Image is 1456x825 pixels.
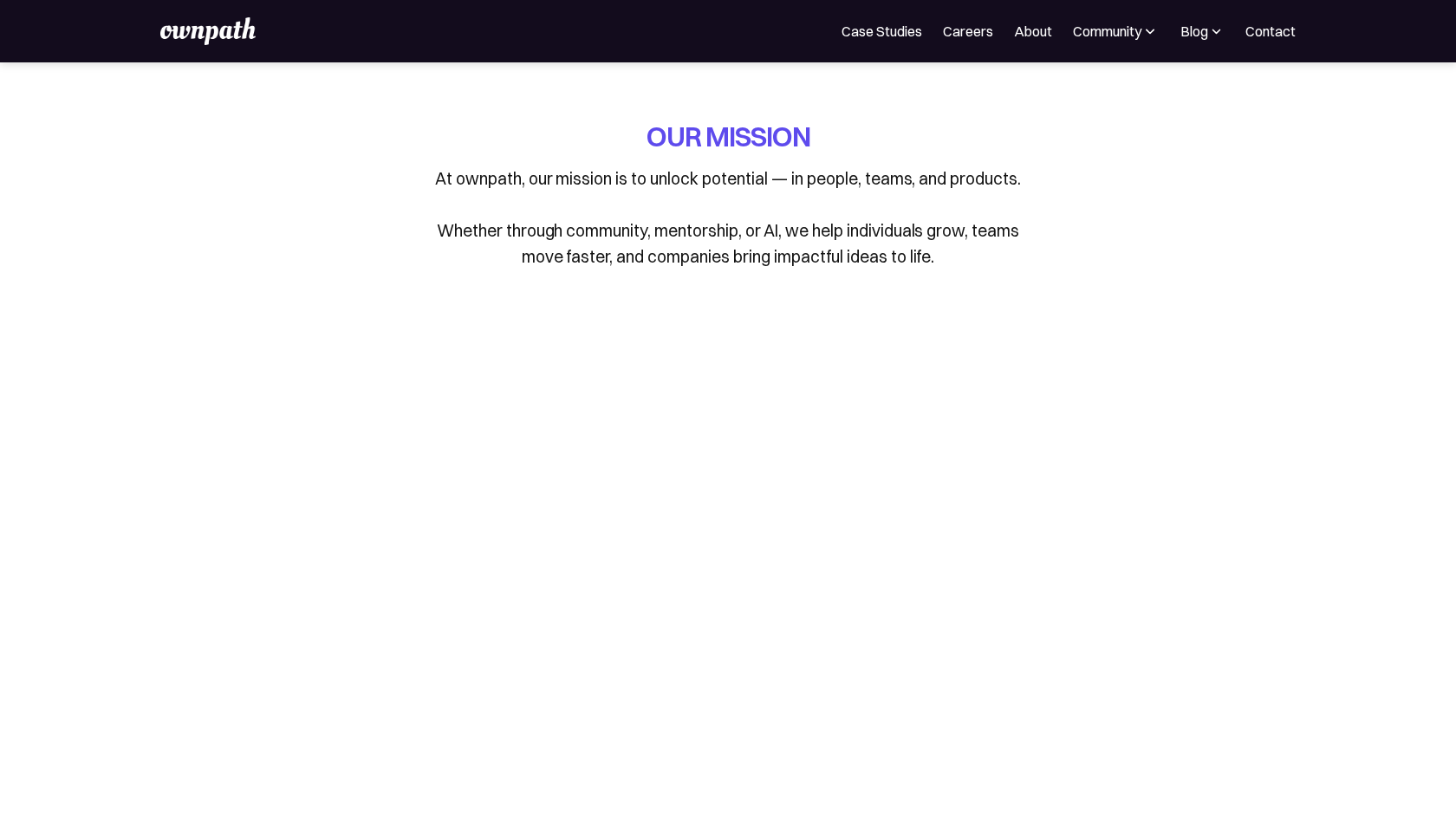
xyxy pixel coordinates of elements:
[842,21,922,42] a: Case Studies
[1073,21,1159,42] div: Community
[1180,21,1225,42] div: Blog
[943,21,993,42] a: Careers
[425,166,1031,270] p: At ownpath, our mission is to unlock potential — in people, teams, and products. Whether through ...
[1014,21,1052,42] a: About
[1180,21,1208,42] div: Blog
[647,118,810,155] h1: OUR MISSION
[1245,21,1296,42] a: Contact
[1073,21,1141,42] div: Community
